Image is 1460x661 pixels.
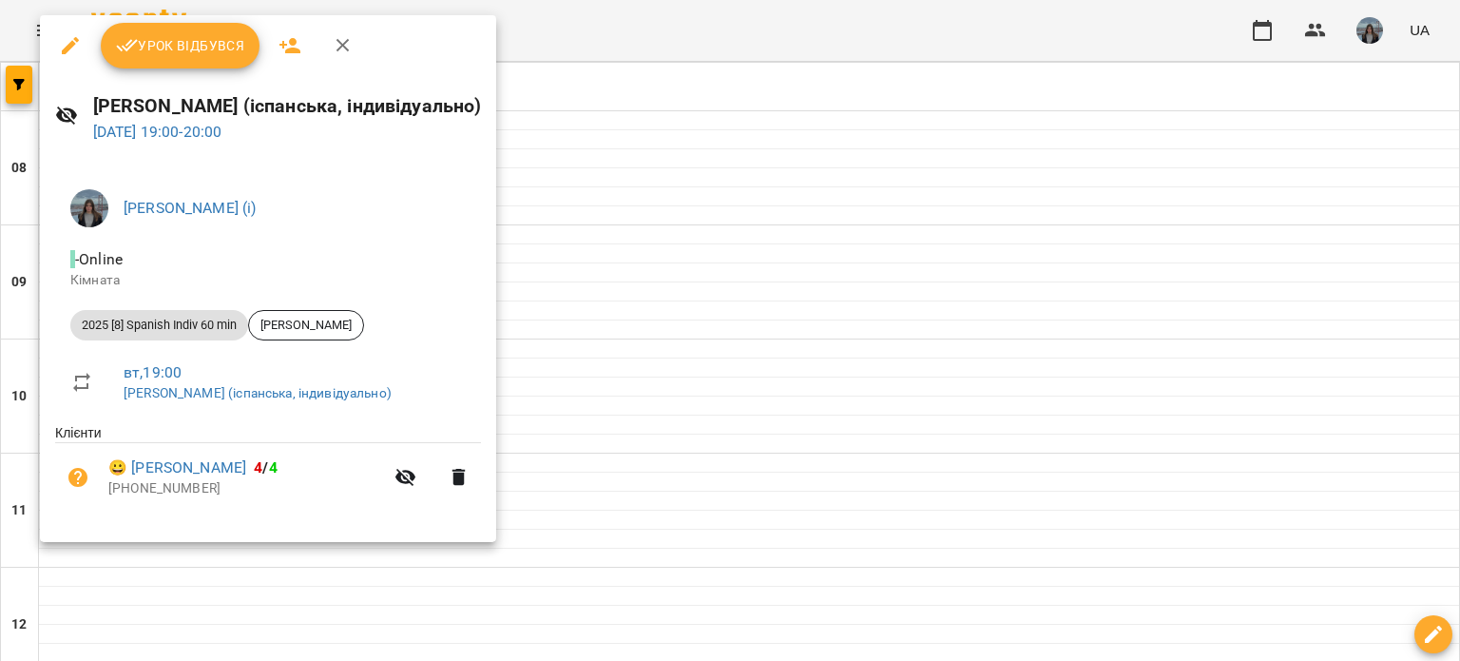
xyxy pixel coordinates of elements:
button: Урок відбувся [101,23,260,68]
span: 4 [254,458,262,476]
span: Урок відбувся [116,34,245,57]
span: 2025 [8] Spanish Indiv 60 min [70,317,248,334]
p: [PHONE_NUMBER] [108,479,383,498]
ul: Клієнти [55,423,481,518]
a: [PERSON_NAME] (іспанська, індивідуально) [124,385,392,400]
div: [PERSON_NAME] [248,310,364,340]
a: 😀 [PERSON_NAME] [108,457,246,479]
button: Візит ще не сплачено. Додати оплату? [55,455,101,500]
a: вт , 19:00 [124,363,182,381]
h6: [PERSON_NAME] (іспанська, індивідуально) [93,91,482,121]
a: [DATE] 19:00-20:00 [93,123,222,141]
b: / [254,458,277,476]
span: - Online [70,250,126,268]
p: Кімната [70,271,466,290]
span: [PERSON_NAME] [249,317,363,334]
span: 4 [269,458,278,476]
img: 5016bfd3fcb89ecb1154f9e8b701e3c2.jpg [70,189,108,227]
a: [PERSON_NAME] (і) [124,199,257,217]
